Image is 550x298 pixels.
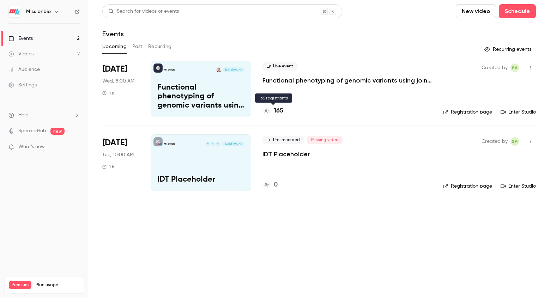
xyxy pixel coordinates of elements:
span: Tue, 10:00 AM [102,151,134,158]
div: A [210,141,216,147]
span: Wed, 8:00 AM [102,78,134,85]
span: Pre-recorded [262,136,304,144]
div: Oct 15 Wed, 8:00 AM (America/Los Angeles) [102,61,139,117]
h1: Events [102,30,124,38]
button: New video [456,4,496,18]
div: 1 h [102,90,114,96]
button: Past [132,41,143,52]
div: Settings [8,81,37,89]
div: Search for videos or events [108,8,179,15]
span: Plan usage [36,282,79,288]
a: SpeakerHub [18,127,46,135]
a: Functional phenotyping of genomic variants using joint multiomic single-cell DNA–RNA sequencingMi... [151,61,251,117]
p: Missionbio [164,142,175,146]
div: N [215,141,221,147]
h4: 0 [274,180,278,190]
span: Premium [9,281,31,289]
button: Recurring events [481,44,536,55]
span: What's new [18,143,45,151]
span: Created by [482,63,508,72]
a: IDT PlaceholderMissionbioNAM[DATE] 10:00 AMIDT Placeholder [151,134,251,191]
p: Missionbio [164,68,175,72]
div: Videos [8,50,34,57]
a: Registration page [443,109,492,116]
button: Schedule [499,4,536,18]
a: 0 [262,180,278,190]
span: Live event [262,62,297,71]
span: SA [512,63,518,72]
h4: 165 [274,106,283,116]
span: new [50,128,65,135]
span: [DATE] 8:00 AM [223,67,244,72]
button: Upcoming [102,41,127,52]
div: Dec 2 Tue, 10:00 AM (America/Los Angeles) [102,134,139,191]
a: Registration page [443,183,492,190]
h6: Missionbio [26,8,51,15]
p: Functional phenotyping of genomic variants using joint multiomic single-cell DNA–RNA sequencing [157,83,244,110]
a: 165 [262,106,283,116]
div: Events [8,35,33,42]
a: Enter Studio [501,109,536,116]
span: Help [18,111,29,119]
span: [DATE] [102,137,127,148]
p: IDT Placeholder [157,175,244,184]
span: [DATE] [102,63,127,75]
span: Simon Allardice [510,137,519,146]
a: Functional phenotyping of genomic variants using joint multiomic single-cell DNA–RNA sequencing [262,76,432,85]
span: [DATE] 10:00 AM [222,141,244,146]
li: help-dropdown-opener [8,111,80,119]
img: Dr Dominik Lindenhofer [216,67,221,72]
a: IDT Placeholder [262,150,310,158]
div: M [205,141,211,147]
img: Missionbio [9,6,20,17]
div: 1 h [102,164,114,170]
div: Audience [8,66,40,73]
button: Recurring [148,41,172,52]
span: Missing video [307,136,343,144]
span: Created by [482,137,508,146]
a: Enter Studio [501,183,536,190]
span: SA [512,137,518,146]
span: Simon Allardice [510,63,519,72]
